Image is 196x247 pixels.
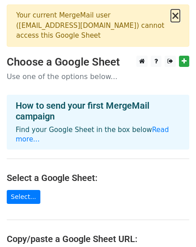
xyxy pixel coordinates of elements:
button: × [171,10,180,21]
p: Find your Google Sheet in the box below [16,125,180,144]
h4: Copy/paste a Google Sheet URL: [7,234,189,244]
h3: Choose a Google Sheet [7,56,189,69]
div: Your current MergeMail user ( [EMAIL_ADDRESS][DOMAIN_NAME] ) cannot access this Google Sheet [16,10,171,41]
p: Use one of the options below... [7,72,189,81]
h4: How to send your first MergeMail campaign [16,100,180,122]
h4: Select a Google Sheet: [7,172,189,183]
div: Widget Obrolan [151,204,196,247]
a: Select... [7,190,40,204]
a: Read more... [16,126,169,143]
iframe: Chat Widget [151,204,196,247]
